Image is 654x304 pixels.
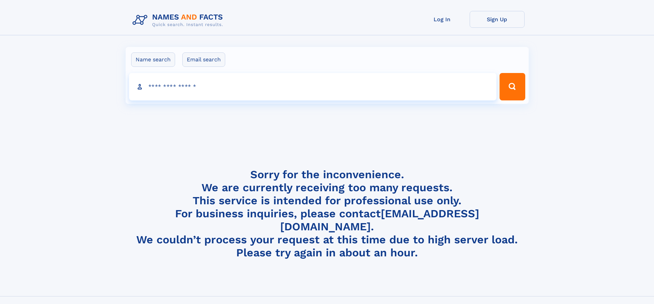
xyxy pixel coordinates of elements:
[415,11,470,28] a: Log In
[500,73,525,100] button: Search Button
[131,52,175,67] label: Name search
[129,73,497,100] input: search input
[470,11,525,28] a: Sign Up
[130,168,525,259] h4: Sorry for the inconvenience. We are currently receiving too many requests. This service is intend...
[280,207,479,233] a: [EMAIL_ADDRESS][DOMAIN_NAME]
[130,11,229,29] img: Logo Names and Facts
[182,52,225,67] label: Email search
